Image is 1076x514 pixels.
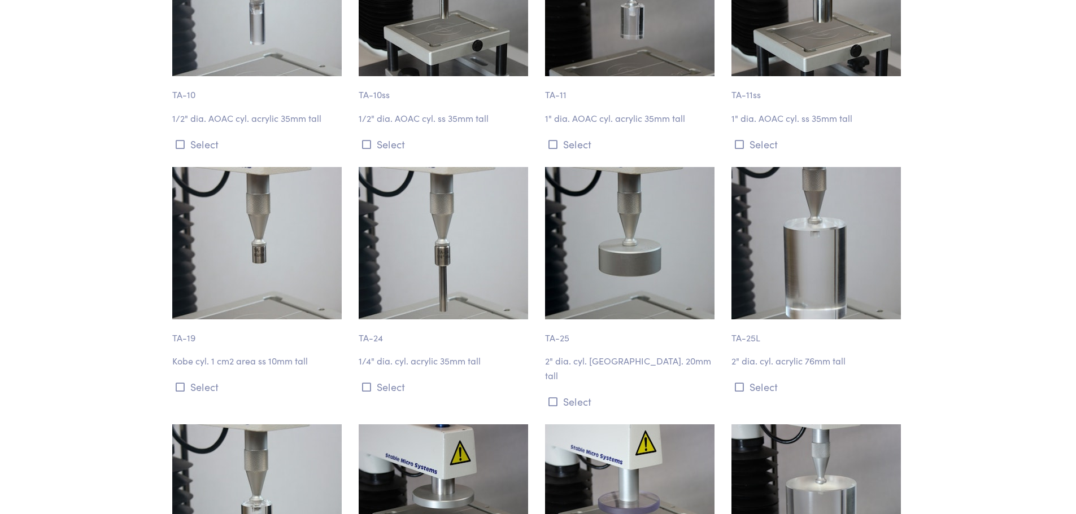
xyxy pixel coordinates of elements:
[545,76,718,102] p: TA-11
[172,135,345,153] button: Select
[359,377,532,396] button: Select
[359,111,532,126] p: 1/2" dia. AOAC cyl. ss 35mm tall
[545,319,718,345] p: TA-25
[545,392,718,411] button: Select
[731,319,904,345] p: TA-25L
[731,354,904,368] p: 2" dia. cyl. acrylic 76mm tall
[731,76,904,102] p: TA-11ss
[545,111,718,126] p: 1" dia. AOAC cyl. acrylic 35mm tall
[545,167,715,319] img: cylinder_ta-25_2-inch-diameter_2.jpg
[172,377,345,396] button: Select
[172,354,345,368] p: Kobe cyl. 1 cm2 area ss 10mm tall
[359,135,532,153] button: Select
[172,76,345,102] p: TA-10
[545,135,718,153] button: Select
[731,167,901,319] img: cylinder_ta-25l_2-inch-diameter_2.jpg
[731,111,904,126] p: 1" dia. AOAC cyl. ss 35mm tall
[731,377,904,396] button: Select
[359,319,532,345] p: TA-24
[172,319,345,345] p: TA-19
[359,167,528,319] img: cylinder_ta-24_quarter-inch-diameter_2.jpg
[731,135,904,153] button: Select
[359,354,532,368] p: 1/4" dia. cyl. acrylic 35mm tall
[545,354,718,383] p: 2" dia. cyl. [GEOGRAPHIC_DATA]. 20mm tall
[172,111,345,126] p: 1/2" dia. AOAC cyl. acrylic 35mm tall
[359,76,532,102] p: TA-10ss
[172,167,342,319] img: cylinder_ta-19_kobe-probe2.jpg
